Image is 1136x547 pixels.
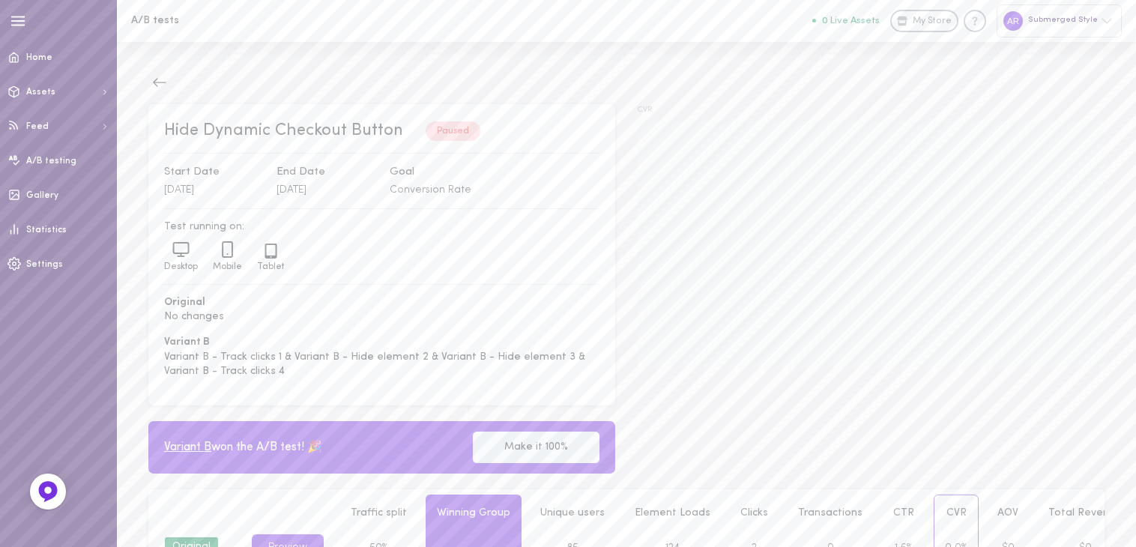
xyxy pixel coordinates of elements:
[164,438,322,457] div: won the A/B test! 🎉
[437,507,510,519] span: Winning Group
[390,184,471,196] span: Conversion Rate
[277,164,374,181] span: End Date
[164,335,599,350] span: Variant B
[473,432,599,463] button: Make it 100%
[26,53,52,62] span: Home
[164,309,599,324] span: No changes
[26,88,55,97] span: Assets
[964,10,986,32] div: Knowledge center
[164,220,599,235] span: Test running on:
[26,260,63,269] span: Settings
[131,15,378,26] h1: A/B tests
[893,507,914,519] span: CTR
[26,122,49,131] span: Feed
[26,157,76,166] span: A/B testing
[351,507,407,519] span: Traffic split
[798,507,862,519] span: Transactions
[997,507,1018,519] span: AOV
[164,262,198,271] span: Desktop
[890,10,958,32] a: My Store
[164,350,599,379] span: Variant B - Track clicks 1 & Variant B - Hide element 2 & Variant B - Hide element 3 & Variant B ...
[426,121,480,141] div: Paused
[164,441,211,453] span: Variant B
[913,15,952,28] span: My Store
[26,226,67,235] span: Statistics
[164,164,262,181] span: Start Date
[638,104,1105,115] span: CVR
[390,164,487,181] span: Goal
[164,122,403,139] span: Hide Dynamic Checkout Button
[213,262,242,271] span: Mobile
[812,16,890,26] a: 0 Live Assets
[997,4,1122,37] div: Submerged Style
[740,507,768,519] span: Clicks
[812,16,880,25] button: 0 Live Assets
[946,507,967,519] span: CVR
[257,262,284,271] span: Tablet
[164,295,599,310] span: Original
[540,507,605,519] span: Unique users
[164,184,194,196] span: [DATE]
[635,507,710,519] span: Element Loads
[37,480,59,503] img: Feedback Button
[26,191,58,200] span: Gallery
[277,184,306,196] span: [DATE]
[1048,507,1122,519] span: Total Revenue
